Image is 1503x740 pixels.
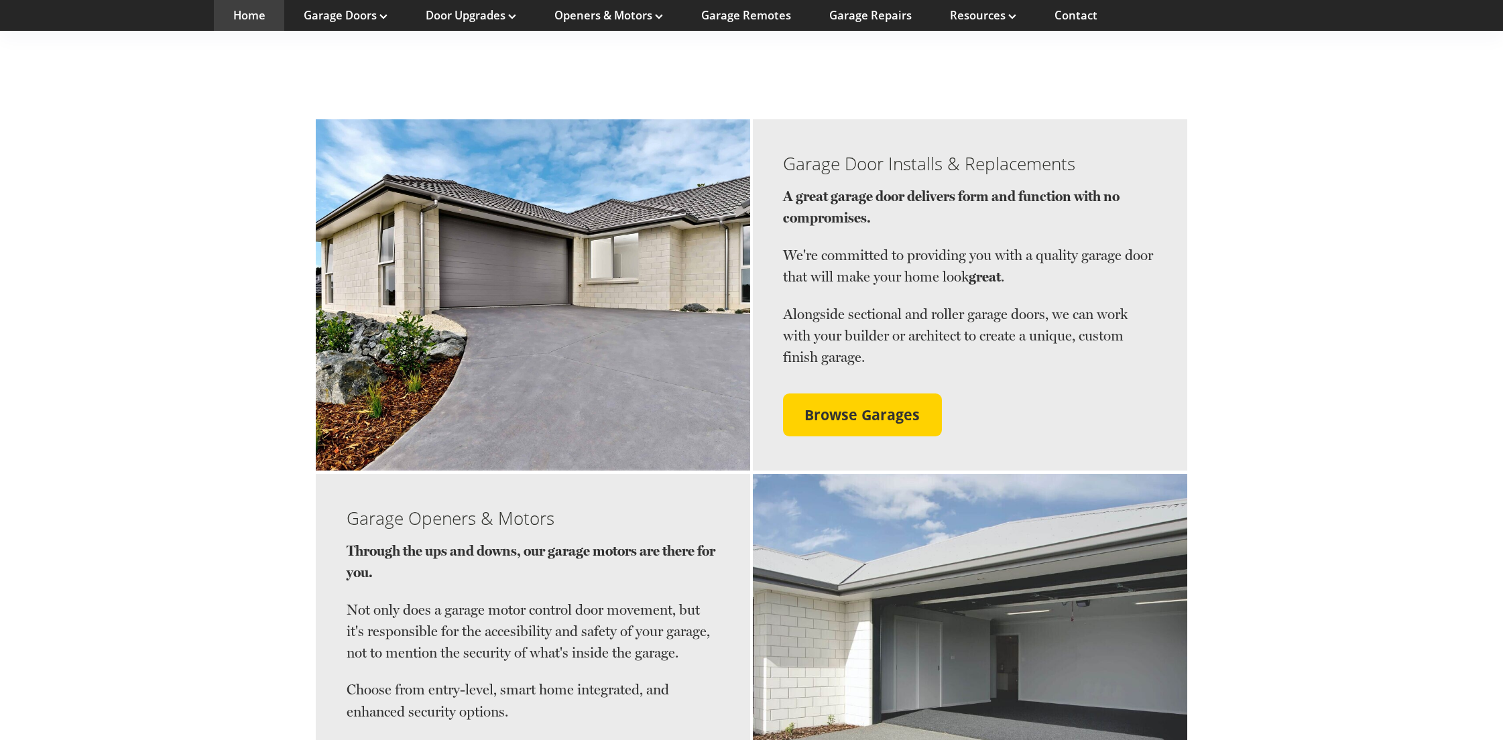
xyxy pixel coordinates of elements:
[783,393,941,436] a: Browse Garages
[701,8,791,23] a: Garage Remotes
[783,245,1157,304] p: We're committed to providing you with a quality garage door that will make your home look .
[347,599,719,680] p: Not only does a garage motor control door movement, but it's responsible for the accesibility and...
[347,542,715,580] strong: Through the ups and downs, our garage motors are there for you.
[829,8,912,23] a: Garage Repairs
[783,188,1120,226] strong: A great garage door delivers form and function with no compromises.
[950,8,1016,23] a: Resources
[426,8,516,23] a: Door Upgrades
[304,8,387,23] a: Garage Doors
[347,508,719,529] h3: Garage Openers & Motors
[783,304,1157,368] p: Alongside sectional and roller garage doors, we can work with your builder or architect to create...
[1055,8,1097,23] a: Contact
[347,679,719,722] p: Choose from entry-level, smart home integrated, and enhanced security options.
[233,8,265,23] a: Home
[969,268,1001,285] strong: great
[783,153,1157,174] h3: Garage Door Installs & Replacements
[804,406,920,424] span: Browse Garages
[554,8,663,23] a: Openers & Motors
